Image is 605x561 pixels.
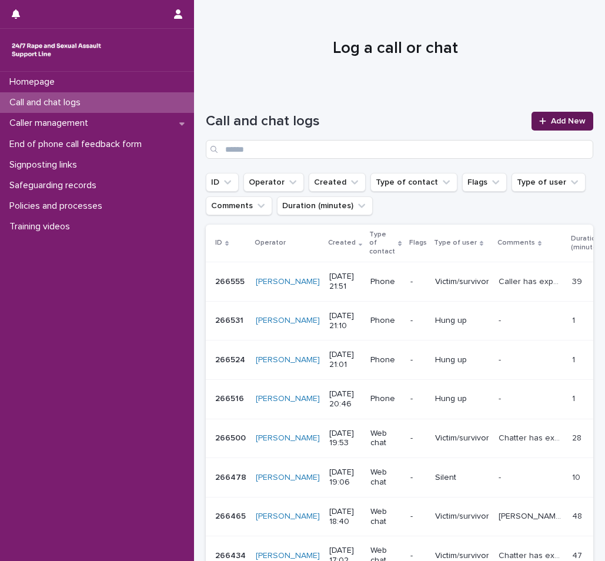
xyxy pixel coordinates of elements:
[410,394,426,404] p: -
[572,470,583,483] p: 10
[329,311,361,331] p: [DATE] 21:10
[215,509,248,522] p: 266465
[370,507,400,527] p: Web chat
[435,355,489,365] p: Hung up
[410,277,426,287] p: -
[206,140,593,159] input: Search
[215,549,248,561] p: 266434
[256,394,320,404] a: [PERSON_NAME]
[499,275,565,287] p: Caller has experienced SV, DV, and CSA. Explored their feelings surrounding their trauma. Explore...
[370,316,400,326] p: Phone
[256,277,320,287] a: [PERSON_NAME]
[329,467,361,487] p: [DATE] 19:06
[499,392,503,404] p: -
[572,392,577,404] p: 1
[215,313,246,326] p: 266531
[5,201,112,212] p: Policies and processes
[215,236,222,249] p: ID
[572,275,584,287] p: 39
[256,473,320,483] a: [PERSON_NAME]
[329,272,361,292] p: [DATE] 21:51
[206,173,239,192] button: ID
[256,433,320,443] a: [PERSON_NAME]
[499,313,503,326] p: -
[572,549,584,561] p: 47
[5,180,106,191] p: Safeguarding records
[215,431,248,443] p: 266500
[499,470,503,483] p: -
[215,392,246,404] p: 266516
[497,236,535,249] p: Comments
[215,470,249,483] p: 266478
[410,433,426,443] p: -
[571,232,603,254] p: Duration (minutes)
[435,512,489,522] p: Victim/survivor
[435,433,489,443] p: Victim/survivor
[551,117,586,125] span: Add New
[9,38,103,62] img: rhQMoQhaT3yELyF149Cw
[5,118,98,129] p: Caller management
[329,507,361,527] p: [DATE] 18:40
[572,509,584,522] p: 48
[370,467,400,487] p: Web chat
[215,275,247,287] p: 266555
[277,196,373,215] button: Duration (minutes)
[370,277,400,287] p: Phone
[435,473,489,483] p: Silent
[329,389,361,409] p: [DATE] 20:46
[256,551,320,561] a: [PERSON_NAME]
[206,39,584,59] h1: Log a call or chat
[410,551,426,561] p: -
[5,159,86,171] p: Signposting links
[435,316,489,326] p: Hung up
[572,313,577,326] p: 1
[206,196,272,215] button: Comments
[435,394,489,404] p: Hung up
[215,353,248,365] p: 266524
[5,139,151,150] p: End of phone call feedback form
[329,350,361,370] p: [DATE] 21:01
[499,353,503,365] p: -
[572,431,584,443] p: 28
[370,394,400,404] p: Phone
[256,512,320,522] a: [PERSON_NAME]
[5,221,79,232] p: Training videos
[256,316,320,326] a: [PERSON_NAME]
[328,236,356,249] p: Created
[409,236,427,249] p: Flags
[329,429,361,449] p: [DATE] 19:53
[532,112,593,131] a: Add New
[499,509,565,522] p: Isabel has encountered SV. Explored their feelings surrounding their trauma. Explored options of ...
[206,113,524,130] h1: Call and chat logs
[369,228,395,258] p: Type of contact
[410,512,426,522] p: -
[434,236,477,249] p: Type of user
[309,173,366,192] button: Created
[370,429,400,449] p: Web chat
[5,76,64,88] p: Homepage
[410,473,426,483] p: -
[410,355,426,365] p: -
[370,355,400,365] p: Phone
[462,173,507,192] button: Flags
[255,236,286,249] p: Operator
[5,97,90,108] p: Call and chat logs
[256,355,320,365] a: [PERSON_NAME]
[499,431,565,443] p: Chatter has experienced SV, Explored their trauma and feelings surrounding it. Provided emotional...
[572,353,577,365] p: 1
[499,549,565,561] p: Chatter has experienced SV. Explored feelings surrounding her trauma. Explored emotions surroundi...
[370,173,457,192] button: Type of contact
[243,173,304,192] button: Operator
[435,551,489,561] p: Victim/survivor
[435,277,489,287] p: Victim/survivor
[410,316,426,326] p: -
[512,173,586,192] button: Type of user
